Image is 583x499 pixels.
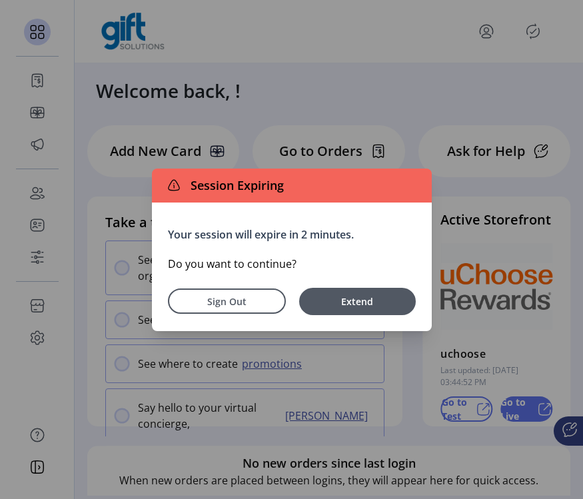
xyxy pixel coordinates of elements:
[168,288,286,314] button: Sign Out
[185,294,269,308] span: Sign Out
[168,256,416,272] p: Do you want to continue?
[185,177,284,195] span: Session Expiring
[299,288,416,315] button: Extend
[306,294,409,308] span: Extend
[168,227,416,243] p: Your session will expire in 2 minutes.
